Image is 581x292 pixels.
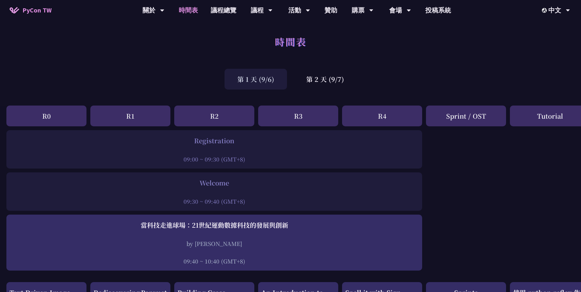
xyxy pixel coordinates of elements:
a: PyCon TW [3,2,58,18]
div: 當科技走進球場：21世紀運動數據科技的發展與創新 [10,220,419,230]
img: Locale Icon [542,8,548,13]
div: R0 [6,106,86,126]
span: PyCon TW [22,5,52,15]
h1: 時間表 [275,32,307,51]
div: 第 1 天 (9/6) [225,69,287,90]
div: 09:40 ~ 10:40 (GMT+8) [10,257,419,265]
div: by [PERSON_NAME] [10,240,419,248]
div: 第 2 天 (9/7) [293,69,357,90]
div: Registration [10,136,419,146]
div: R1 [90,106,170,126]
div: R3 [258,106,338,126]
img: Home icon of PyCon TW 2025 [10,7,19,13]
a: 當科技走進球場：21世紀運動數據科技的發展與創新 by [PERSON_NAME] 09:40 ~ 10:40 (GMT+8) [10,220,419,265]
div: 09:30 ~ 09:40 (GMT+8) [10,197,419,205]
div: R4 [342,106,422,126]
div: R2 [174,106,254,126]
div: 09:00 ~ 09:30 (GMT+8) [10,155,419,163]
div: Welcome [10,178,419,188]
div: Sprint / OST [426,106,506,126]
